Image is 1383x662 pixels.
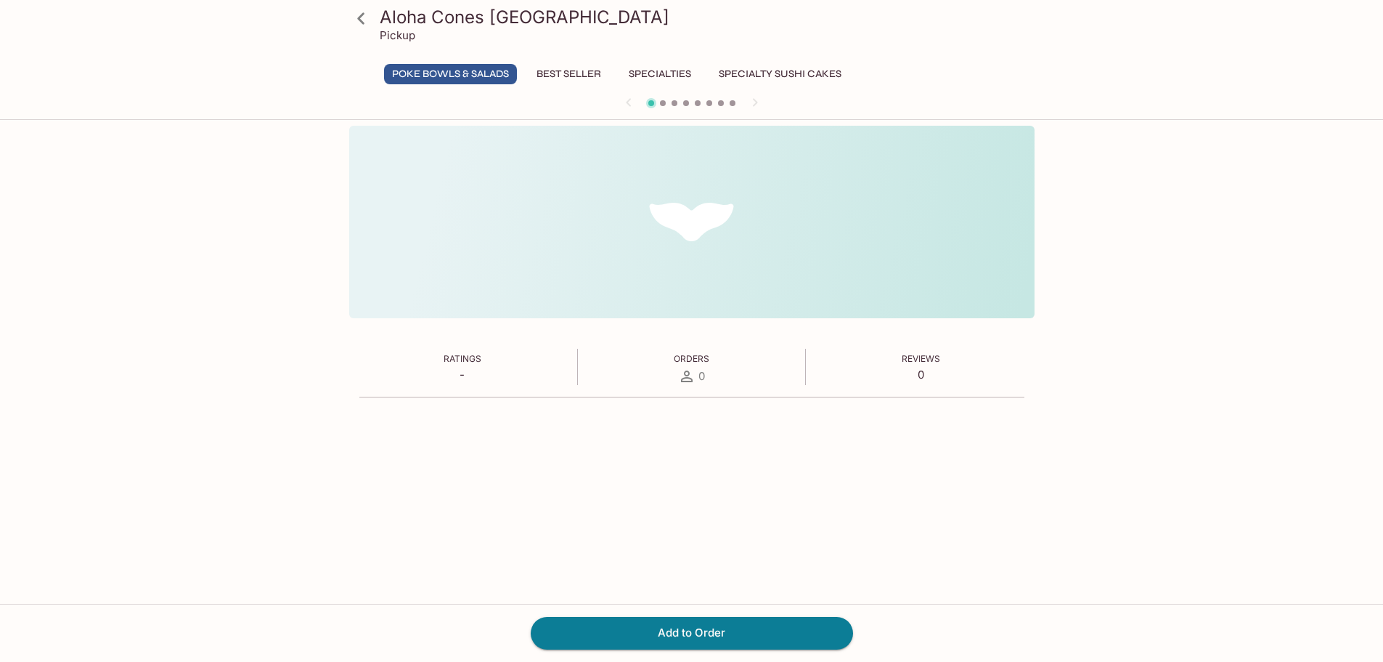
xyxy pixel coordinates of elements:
span: Orders [674,353,709,364]
button: Add to Order [531,617,853,649]
button: Specialty Sushi Cakes [711,64,849,84]
button: Best Seller [529,64,609,84]
button: Poke Bowls & Salads [384,64,517,84]
p: - [444,368,481,382]
span: 0 [698,369,705,383]
button: Specialties [621,64,699,84]
span: Reviews [902,353,940,364]
p: 0 [902,368,940,382]
p: Pickup [380,28,415,42]
h3: Aloha Cones [GEOGRAPHIC_DATA] [380,6,1029,28]
span: Ratings [444,353,481,364]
